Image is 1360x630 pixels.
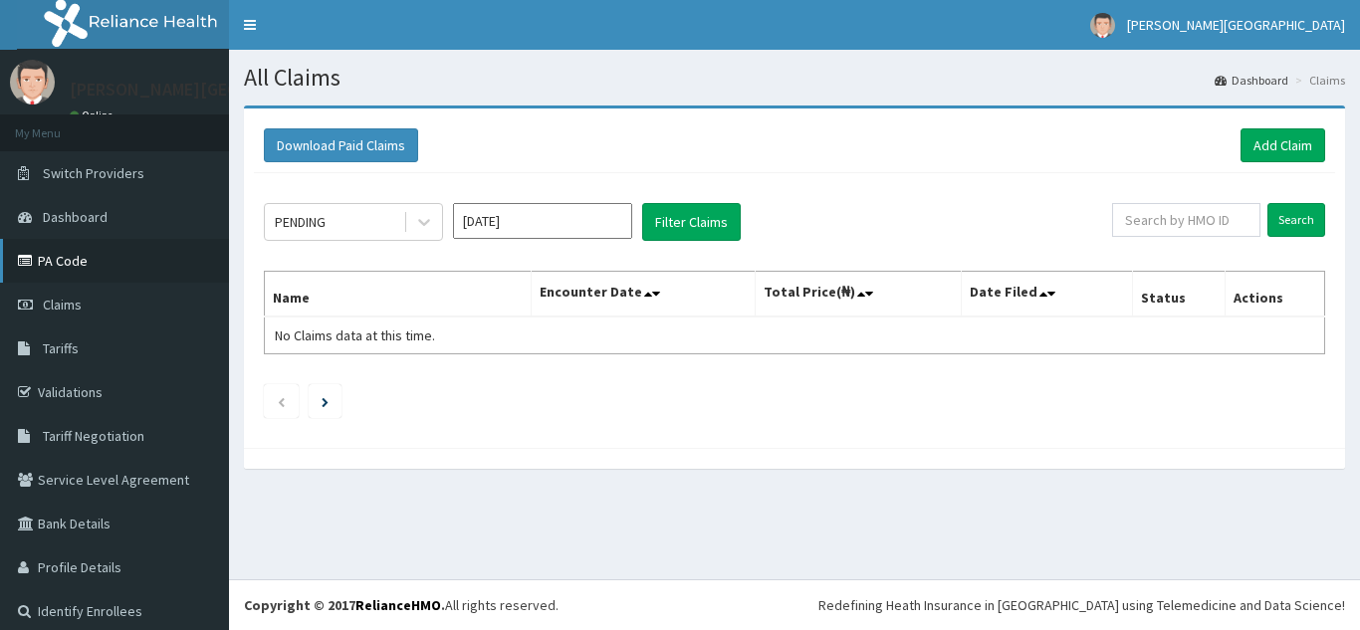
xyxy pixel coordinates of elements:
[1090,13,1115,38] img: User Image
[1127,16,1345,34] span: [PERSON_NAME][GEOGRAPHIC_DATA]
[43,427,144,445] span: Tariff Negotiation
[265,272,532,317] th: Name
[1215,72,1288,89] a: Dashboard
[755,272,962,317] th: Total Price(₦)
[43,208,108,226] span: Dashboard
[453,203,632,239] input: Select Month and Year
[244,65,1345,91] h1: All Claims
[244,596,445,614] strong: Copyright © 2017 .
[1112,203,1260,237] input: Search by HMO ID
[275,212,326,232] div: PENDING
[70,81,364,99] p: [PERSON_NAME][GEOGRAPHIC_DATA]
[10,60,55,105] img: User Image
[264,128,418,162] button: Download Paid Claims
[43,339,79,357] span: Tariffs
[322,392,329,410] a: Next page
[43,164,144,182] span: Switch Providers
[277,392,286,410] a: Previous page
[1225,272,1324,317] th: Actions
[43,296,82,314] span: Claims
[355,596,441,614] a: RelianceHMO
[642,203,741,241] button: Filter Claims
[229,579,1360,630] footer: All rights reserved.
[532,272,755,317] th: Encounter Date
[1133,272,1226,317] th: Status
[818,595,1345,615] div: Redefining Heath Insurance in [GEOGRAPHIC_DATA] using Telemedicine and Data Science!
[275,326,435,344] span: No Claims data at this time.
[1290,72,1345,89] li: Claims
[1241,128,1325,162] a: Add Claim
[962,272,1133,317] th: Date Filed
[70,108,117,122] a: Online
[1267,203,1325,237] input: Search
